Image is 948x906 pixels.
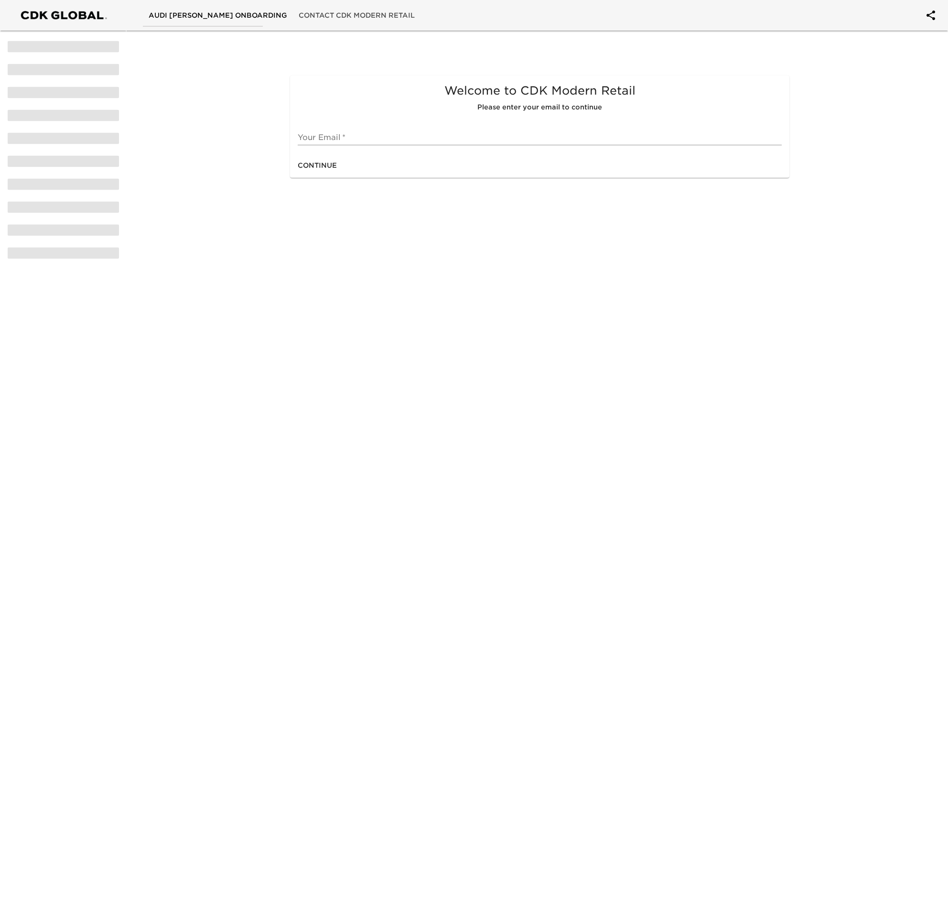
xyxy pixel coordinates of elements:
[149,10,287,22] span: Audi [PERSON_NAME] Onboarding
[919,4,942,27] button: account of current user
[298,102,782,113] h6: Please enter your email to continue
[294,157,341,174] button: Continue
[299,10,415,22] span: Contact CDK Modern Retail
[298,160,337,172] span: Continue
[298,83,782,98] h5: Welcome to CDK Modern Retail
